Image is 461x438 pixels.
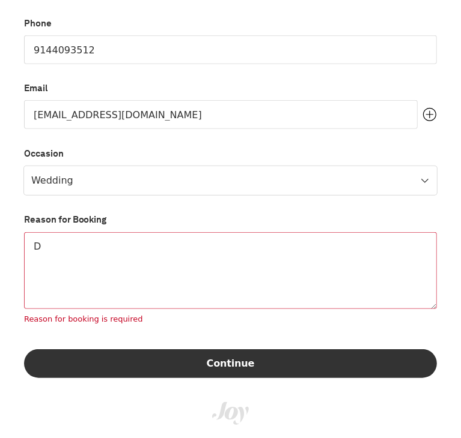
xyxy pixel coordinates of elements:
label: Email [24,81,47,95]
label: Reason for Booking [24,212,106,227]
span: Occasion [24,146,437,161]
button: Add secondary email [423,100,437,129]
input: +1 555-555-7890 [24,35,437,64]
input: you@example.com [24,100,418,129]
span: Reason for booking is required [24,314,437,325]
button: Continue [24,349,437,378]
label: Phone [24,16,52,31]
